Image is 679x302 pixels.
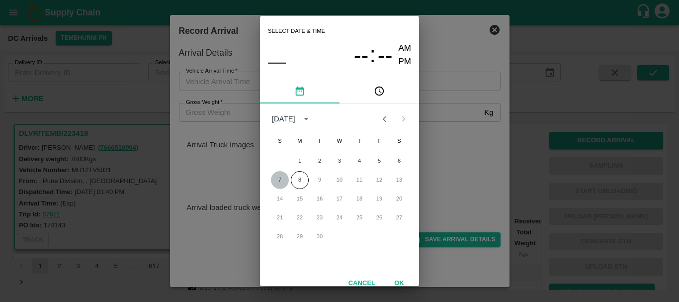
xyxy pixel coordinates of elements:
button: AM [399,42,412,55]
button: OK [383,275,415,292]
button: pick time [339,80,419,103]
button: –– [268,52,286,72]
button: -- [378,42,393,68]
button: 3 [331,152,348,170]
div: [DATE] [272,113,295,124]
button: PM [399,55,412,69]
span: Wednesday [331,131,348,151]
span: Friday [370,131,388,151]
button: 1 [291,152,309,170]
button: Cancel [344,275,379,292]
span: – [270,39,274,52]
button: pick date [260,80,339,103]
span: Select date & time [268,24,325,39]
button: 2 [311,152,329,170]
button: – [268,39,276,52]
span: Saturday [390,131,408,151]
span: Monday [291,131,309,151]
button: 7 [271,171,289,189]
button: calendar view is open, switch to year view [298,111,314,127]
span: Tuesday [311,131,329,151]
button: -- [354,42,369,68]
button: Previous month [375,109,394,128]
button: 4 [350,152,368,170]
button: 8 [291,171,309,189]
button: 5 [370,152,388,170]
span: Sunday [271,131,289,151]
button: 6 [390,152,408,170]
span: : [369,42,375,68]
span: Thursday [350,131,368,151]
